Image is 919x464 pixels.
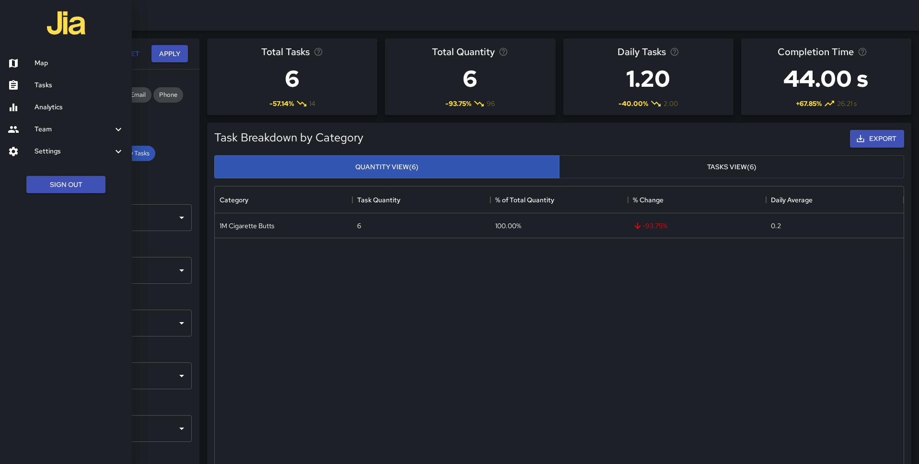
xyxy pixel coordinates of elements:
h6: Tasks [35,80,124,91]
h6: Map [35,58,124,69]
h6: Analytics [35,102,124,113]
img: jia-logo [47,4,85,42]
button: Sign Out [26,176,105,194]
h6: Team [35,124,113,135]
h6: Settings [35,146,113,157]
